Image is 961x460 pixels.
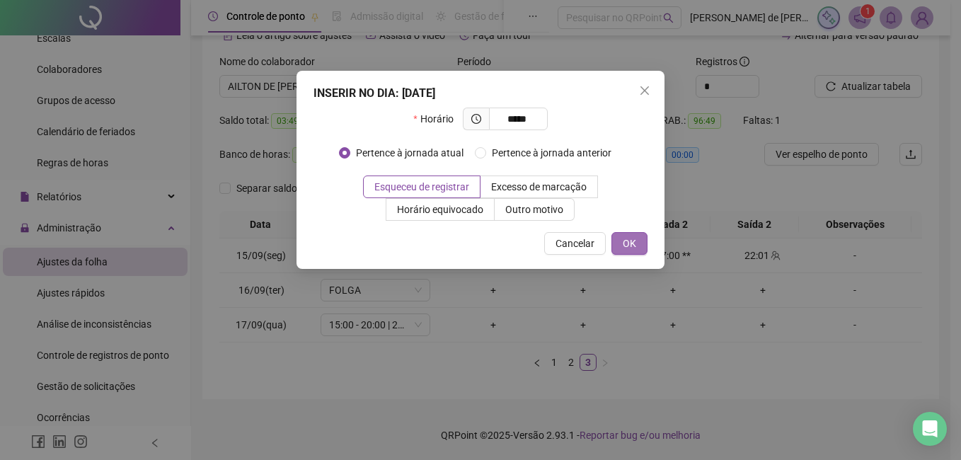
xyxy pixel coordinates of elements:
[374,181,469,192] span: Esqueceu de registrar
[611,232,648,255] button: OK
[623,236,636,251] span: OK
[397,204,483,215] span: Horário equivocado
[639,85,650,96] span: close
[633,79,656,102] button: Close
[486,145,617,161] span: Pertence à jornada anterior
[913,412,947,446] div: Open Intercom Messenger
[556,236,594,251] span: Cancelar
[413,108,462,130] label: Horário
[313,85,648,102] div: INSERIR NO DIA : [DATE]
[505,204,563,215] span: Outro motivo
[350,145,469,161] span: Pertence à jornada atual
[491,181,587,192] span: Excesso de marcação
[471,114,481,124] span: clock-circle
[544,232,606,255] button: Cancelar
